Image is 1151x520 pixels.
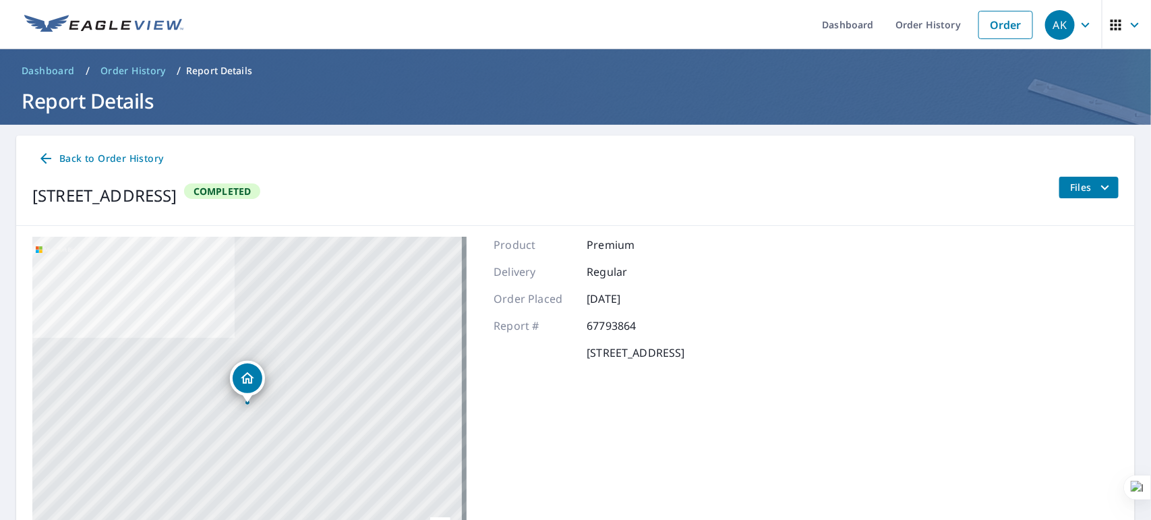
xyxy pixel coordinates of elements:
a: Order History [95,60,171,82]
p: Premium [587,237,668,253]
p: Report # [494,318,574,334]
p: Delivery [494,264,574,280]
li: / [177,63,181,79]
span: Back to Order History [38,150,163,167]
div: AK [1045,10,1075,40]
p: Product [494,237,574,253]
p: Report Details [186,64,252,78]
div: Dropped pin, building 1, Residential property, 2025 Spring St York, PA 17408 [230,361,265,403]
h1: Report Details [16,87,1135,115]
p: 67793864 [587,318,668,334]
p: [STREET_ADDRESS] [587,345,684,361]
div: [STREET_ADDRESS] [32,183,177,208]
a: Back to Order History [32,146,169,171]
img: EV Logo [24,15,183,35]
p: Order Placed [494,291,574,307]
span: Order History [100,64,166,78]
a: Order [978,11,1033,39]
p: [DATE] [587,291,668,307]
p: Regular [587,264,668,280]
span: Dashboard [22,64,75,78]
nav: breadcrumb [16,60,1135,82]
li: / [86,63,90,79]
span: Completed [185,185,260,198]
a: Dashboard [16,60,80,82]
span: Files [1070,179,1113,196]
button: filesDropdownBtn-67793864 [1059,177,1119,198]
